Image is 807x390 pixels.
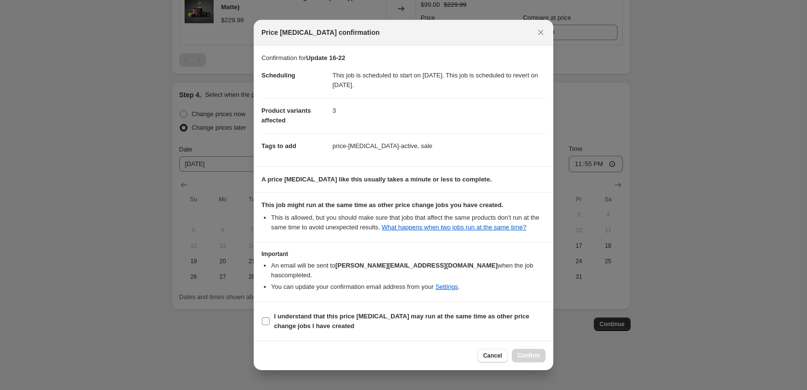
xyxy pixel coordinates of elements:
[332,63,546,98] dd: This job is scheduled to start on [DATE]. This job is scheduled to revert on [DATE].
[261,107,311,124] span: Product variants affected
[332,98,546,123] dd: 3
[306,54,345,61] b: Update 16-22
[534,26,548,39] button: Close
[261,53,546,63] p: Confirmation for
[274,313,529,330] b: I understand that this price [MEDICAL_DATA] may run at the same time as other price change jobs I...
[261,201,504,209] b: This job might run at the same time as other price change jobs you have created.
[261,28,380,37] span: Price [MEDICAL_DATA] confirmation
[271,261,546,280] li: An email will be sent to when the job has completed .
[335,262,498,269] b: [PERSON_NAME][EMAIL_ADDRESS][DOMAIN_NAME]
[483,352,502,360] span: Cancel
[477,349,508,362] button: Cancel
[261,176,492,183] b: A price [MEDICAL_DATA] like this usually takes a minute or less to complete.
[261,142,296,150] span: Tags to add
[435,283,458,290] a: Settings
[261,72,295,79] span: Scheduling
[261,250,546,258] h3: Important
[271,282,546,292] li: You can update your confirmation email address from your .
[382,224,526,231] a: What happens when two jobs run at the same time?
[332,133,546,159] dd: price-[MEDICAL_DATA]-active, sale
[271,213,546,232] li: This is allowed, but you should make sure that jobs that affect the same products don ' t run at ...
